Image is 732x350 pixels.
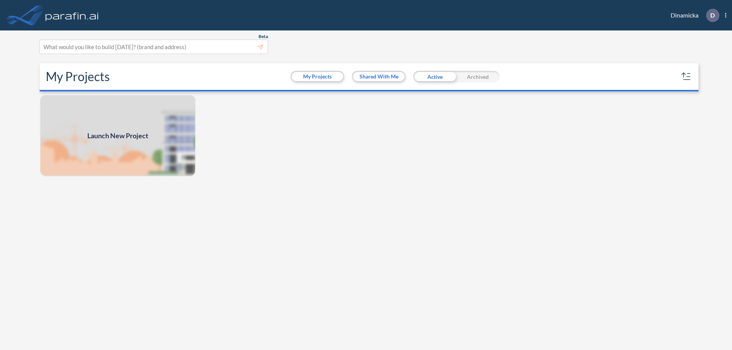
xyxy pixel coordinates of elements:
[44,8,100,23] img: logo
[456,71,499,82] div: Archived
[292,72,343,81] button: My Projects
[40,94,196,177] a: Launch New Project
[258,34,268,40] span: Beta
[680,70,692,83] button: sort
[40,94,196,177] img: add
[353,72,405,81] button: Shared With Me
[659,9,726,22] div: Dinamicka
[87,131,148,141] span: Launch New Project
[413,71,456,82] div: Active
[710,12,715,19] p: D
[46,69,110,84] h2: My Projects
